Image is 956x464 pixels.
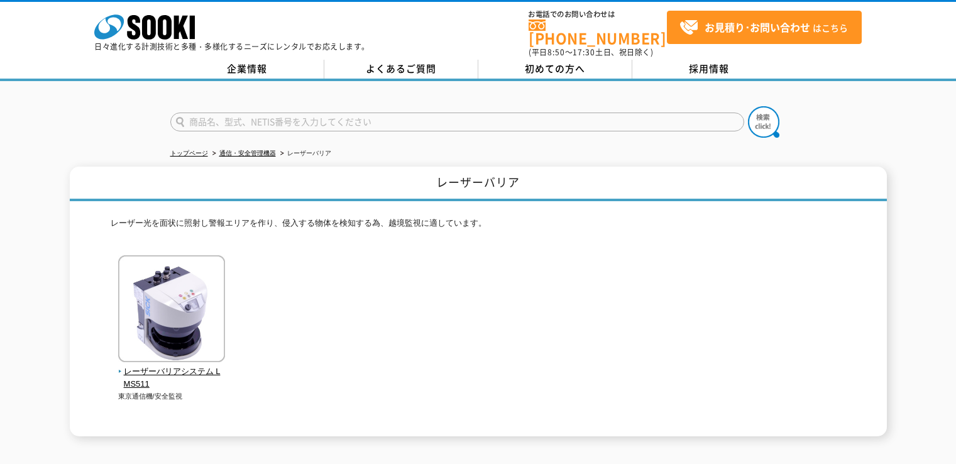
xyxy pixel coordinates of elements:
a: トップページ [170,150,208,157]
h1: レーザーバリア [70,167,887,201]
span: レーザーバリアシステム LMS511 [118,365,226,392]
a: 採用情報 [632,60,786,79]
img: レーザーバリアシステム LMS511 [118,255,225,365]
span: はこちら [679,18,848,37]
span: 初めての方へ [525,62,585,75]
a: 企業情報 [170,60,324,79]
span: 17:30 [573,47,595,58]
a: [PHONE_NUMBER] [529,19,667,45]
input: 商品名、型式、NETIS番号を入力してください [170,113,744,131]
span: お電話でのお問い合わせは [529,11,667,18]
p: 日々進化する計測技術と多種・多様化するニーズにレンタルでお応えします。 [94,43,370,50]
a: お見積り･お問い合わせはこちら [667,11,862,44]
a: 通信・安全管理機器 [219,150,276,157]
a: レーザーバリアシステム LMS511 [118,353,226,391]
span: 8:50 [547,47,565,58]
p: 東京通信機/安全監視 [118,391,226,402]
a: よくあるご質問 [324,60,478,79]
a: 初めての方へ [478,60,632,79]
li: レーザーバリア [278,147,331,160]
p: レーザー光を面状に照射し警報エリアを作り、侵入する物体を検知する為、越境監視に適しています。 [111,217,846,236]
span: (平日 ～ 土日、祝日除く) [529,47,653,58]
strong: お見積り･お問い合わせ [705,19,810,35]
img: btn_search.png [748,106,779,138]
